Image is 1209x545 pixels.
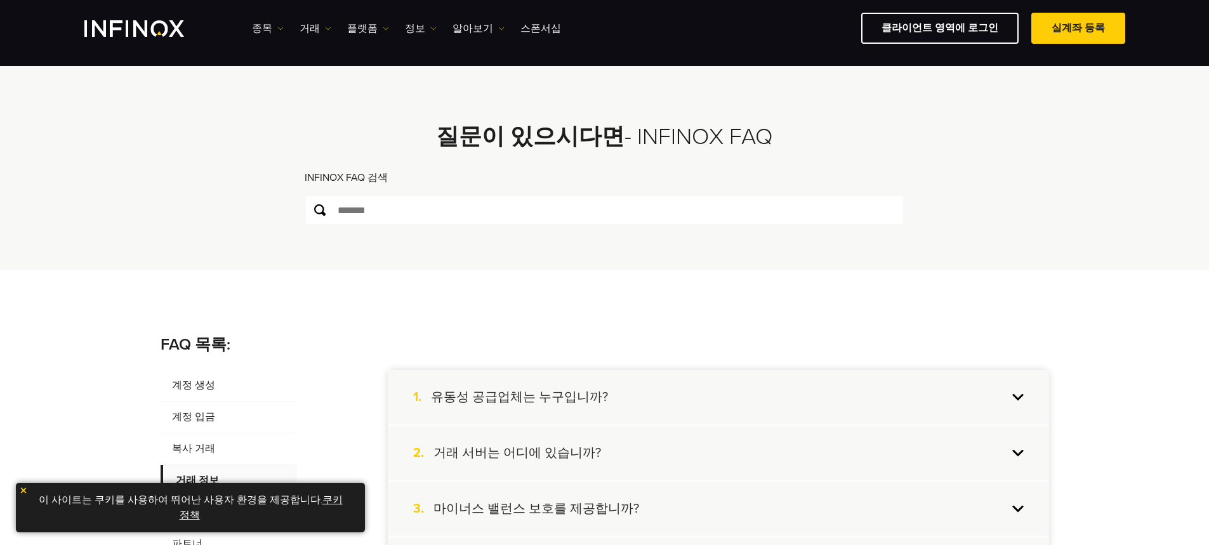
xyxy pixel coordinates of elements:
[520,21,561,36] a: 스폰서십
[453,21,505,36] a: 알아보기
[347,21,389,36] a: 플랫폼
[161,333,1049,357] p: FAQ 목록:
[433,501,639,517] h4: 마이너스 밸런스 보호를 제공합니까?
[433,445,601,461] h4: 거래 서버는 어디에 있습니까?
[161,402,297,433] span: 계정 입금
[84,20,214,37] a: INFINOX Logo
[161,370,297,402] span: 계정 생성
[300,21,331,36] a: 거래
[19,486,28,495] img: yellow close icon
[161,465,297,497] span: 거래 정보
[405,21,437,36] a: 정보
[161,433,297,465] span: 복사 거래
[431,389,608,405] h4: 유동성 공급업체는 누구입니까?
[436,123,624,150] strong: 질문이 있으시다면
[272,123,938,151] h2: - INFINOX FAQ
[22,489,359,526] p: 이 사이트는 쿠키를 사용하여 뛰어난 사용자 환경을 제공합니다. .
[252,21,284,36] a: 종목
[1031,13,1125,44] a: 실계좌 등록
[413,389,431,405] span: 1.
[413,501,433,517] span: 3.
[413,445,433,461] span: 2.
[305,170,904,195] div: INFINOX FAQ 검색
[861,13,1019,44] a: 클라이언트 영역에 로그인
